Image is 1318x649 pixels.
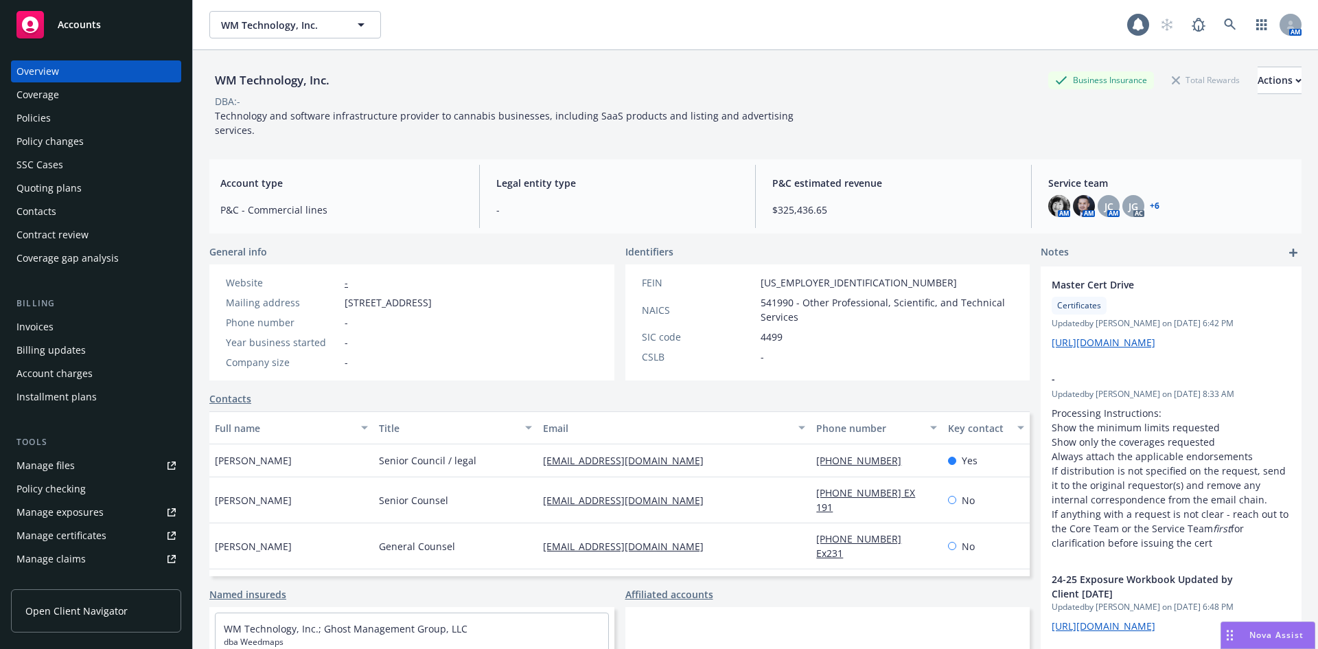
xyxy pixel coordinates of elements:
div: Invoices [16,316,54,338]
div: Policy checking [16,478,86,500]
a: Billing updates [11,339,181,361]
a: - [345,276,348,289]
img: photo [1048,195,1070,217]
span: Updated by [PERSON_NAME] on [DATE] 6:48 PM [1052,601,1291,613]
span: 24-25 Exposure Workbook Updated by Client [DATE] [1052,572,1255,601]
span: Account type [220,176,463,190]
a: Policies [11,107,181,129]
div: Master Cert DriveCertificatesUpdatedby [PERSON_NAME] on [DATE] 6:42 PM[URL][DOMAIN_NAME] [1041,266,1302,361]
button: Actions [1258,67,1302,94]
span: Legal entity type [496,176,739,190]
div: Business Insurance [1048,71,1154,89]
a: [PHONE_NUMBER] Ex231 [816,532,901,560]
span: Technology and software infrastructure provider to cannabis businesses, including SaaS products a... [215,109,796,137]
a: Overview [11,60,181,82]
span: JG [1129,199,1138,214]
a: add [1285,244,1302,261]
div: Manage BORs [16,571,81,593]
a: Manage BORs [11,571,181,593]
a: Manage claims [11,548,181,570]
div: Title [379,421,517,435]
button: Phone number [811,411,942,444]
a: Switch app [1248,11,1275,38]
div: 24-25 Exposure Workbook Updated by Client [DATE]Updatedby [PERSON_NAME] on [DATE] 6:48 PM[URL][DO... [1041,561,1302,644]
span: [US_EMPLOYER_IDENTIFICATION_NUMBER] [761,275,957,290]
a: Coverage gap analysis [11,247,181,269]
span: Updated by [PERSON_NAME] on [DATE] 8:33 AM [1052,388,1291,400]
a: SSC Cases [11,154,181,176]
div: FEIN [642,275,755,290]
div: WM Technology, Inc. [209,71,335,89]
span: - [345,335,348,350]
a: Accounts [11,5,181,44]
div: Website [226,275,339,290]
a: Policy changes [11,130,181,152]
span: [PERSON_NAME] [215,493,292,508]
a: [EMAIL_ADDRESS][DOMAIN_NAME] [543,494,715,507]
div: Manage claims [16,548,86,570]
div: Policy changes [16,130,84,152]
div: Total Rewards [1165,71,1247,89]
div: Full name [215,421,353,435]
div: Contacts [16,201,56,223]
span: $325,436.65 [772,203,1015,217]
a: Installment plans [11,386,181,408]
div: Mailing address [226,295,339,310]
a: WM Technology, Inc.; Ghost Management Group, LLC [224,622,467,635]
span: WM Technology, Inc. [221,18,340,32]
span: 4499 [761,330,783,344]
div: Billing [11,297,181,310]
em: first [1213,522,1231,535]
span: General Counsel [379,539,455,554]
div: Contract review [16,224,89,246]
a: Policy checking [11,478,181,500]
div: Coverage [16,84,59,106]
span: Open Client Navigator [25,604,128,618]
div: Policies [16,107,51,129]
span: [STREET_ADDRESS] [345,295,432,310]
span: No [962,493,975,508]
div: Company size [226,355,339,369]
span: Manage exposures [11,501,181,523]
div: Phone number [816,421,921,435]
a: Invoices [11,316,181,338]
div: Year business started [226,335,339,350]
a: [EMAIL_ADDRESS][DOMAIN_NAME] [543,454,715,467]
span: - [1052,372,1255,386]
span: - [761,350,764,364]
div: Quoting plans [16,177,82,199]
a: Manage files [11,455,181,477]
div: Account charges [16,363,93,385]
div: SSC Cases [16,154,63,176]
a: Affiliated accounts [625,587,713,602]
span: Certificates [1057,299,1101,312]
button: Full name [209,411,373,444]
span: Yes [962,453,978,468]
span: Master Cert Drive [1052,277,1255,292]
a: +6 [1150,202,1159,210]
div: NAICS [642,303,755,317]
button: Title [373,411,537,444]
div: -Updatedby [PERSON_NAME] on [DATE] 8:33 AMProcessing Instructions: Show the minimum limits reques... [1041,361,1302,561]
span: Updated by [PERSON_NAME] on [DATE] 6:42 PM [1052,317,1291,330]
div: Actions [1258,67,1302,93]
a: Manage certificates [11,525,181,547]
span: Identifiers [625,244,673,259]
span: P&C estimated revenue [772,176,1015,190]
span: Senior Counsel [379,493,448,508]
a: [URL][DOMAIN_NAME] [1052,336,1155,349]
div: CSLB [642,350,755,364]
a: Contacts [209,391,251,406]
div: Manage files [16,455,75,477]
span: JC [1105,199,1113,214]
button: Email [537,411,811,444]
div: Overview [16,60,59,82]
div: Coverage gap analysis [16,247,119,269]
a: [PHONE_NUMBER] [816,454,912,467]
div: Installment plans [16,386,97,408]
div: Phone number [226,315,339,330]
div: Tools [11,435,181,449]
div: Manage exposures [16,501,104,523]
a: [URL][DOMAIN_NAME] [1052,619,1155,633]
span: Senior Council / legal [379,453,476,468]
